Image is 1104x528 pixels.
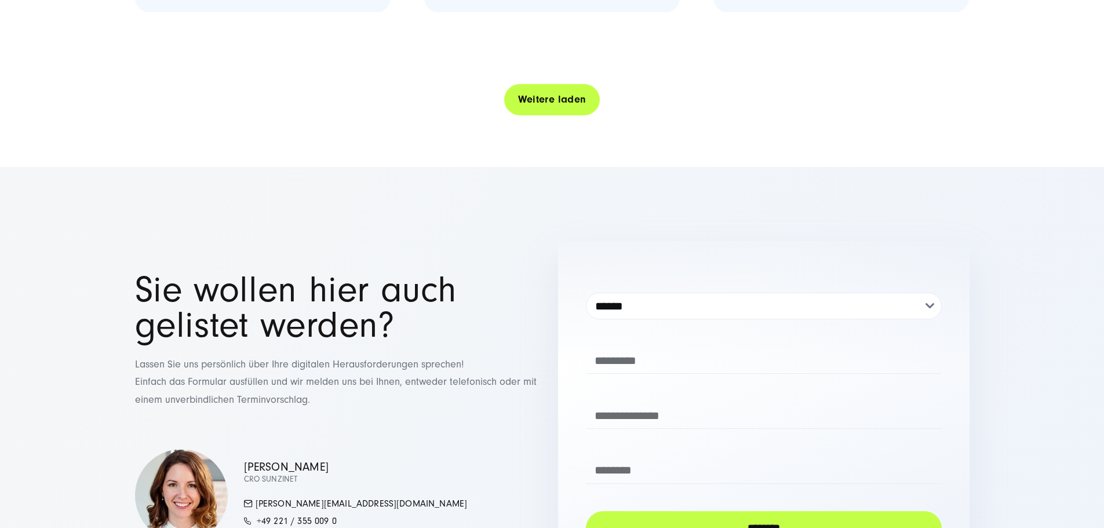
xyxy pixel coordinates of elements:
[244,474,468,486] p: CRO SUNZINET
[257,516,337,526] span: +49 221 / 355 009 0
[244,498,468,509] a: [PERSON_NAME][EMAIL_ADDRESS][DOMAIN_NAME]
[135,272,546,343] h1: Sie wollen hier auch gelistet werden?
[135,272,546,409] div: Lassen Sie uns persönlich über Ihre digitalen Herausforderungen sprechen! Einfach das Formular au...
[244,461,468,474] p: [PERSON_NAME]
[244,516,337,526] a: +49 221 / 355 009 0
[504,83,600,116] a: Weitere laden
